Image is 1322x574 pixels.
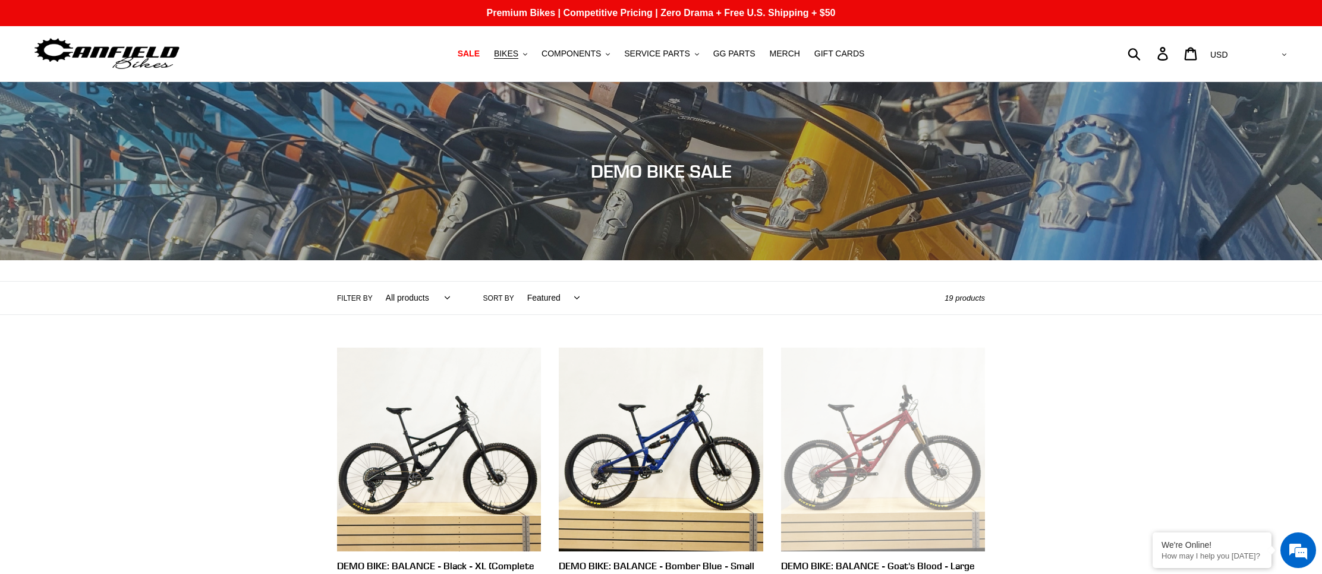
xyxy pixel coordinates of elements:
[542,49,601,59] span: COMPONENTS
[945,294,985,302] span: 19 products
[808,46,871,62] a: GIFT CARDS
[33,35,181,72] img: Canfield Bikes
[337,293,373,304] label: Filter by
[591,160,732,182] span: DEMO BIKE SALE
[814,49,865,59] span: GIFT CARDS
[713,49,756,59] span: GG PARTS
[764,46,806,62] a: MERCH
[452,46,486,62] a: SALE
[1162,551,1263,560] p: How may I help you today?
[488,46,533,62] button: BIKES
[624,49,690,59] span: SERVICE PARTS
[770,49,800,59] span: MERCH
[1134,40,1164,67] input: Search
[618,46,704,62] button: SERVICE PARTS
[483,293,514,304] label: Sort by
[536,46,616,62] button: COMPONENTS
[1162,540,1263,550] div: We're Online!
[458,49,480,59] span: SALE
[707,46,761,62] a: GG PARTS
[494,49,518,59] span: BIKES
